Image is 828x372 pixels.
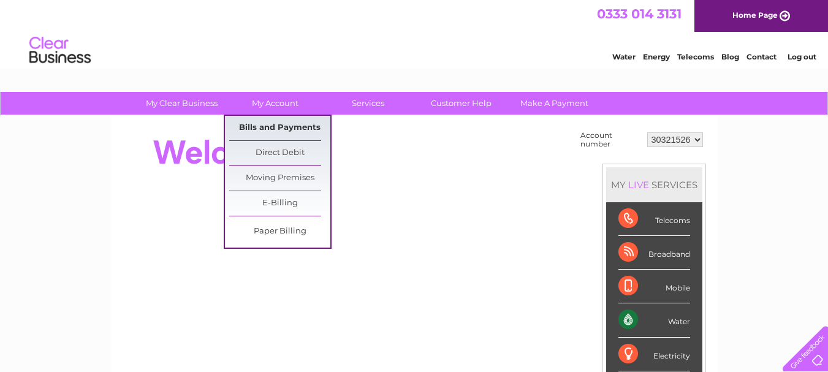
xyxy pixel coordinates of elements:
a: Customer Help [411,92,512,115]
td: Account number [577,128,644,151]
a: My Clear Business [131,92,232,115]
a: Services [317,92,419,115]
a: E-Billing [229,191,330,216]
div: Electricity [618,338,690,371]
a: Moving Premises [229,166,330,191]
div: Telecoms [618,202,690,236]
a: Make A Payment [504,92,605,115]
div: Water [618,303,690,337]
div: LIVE [626,179,651,191]
div: Clear Business is a trading name of Verastar Limited (registered in [GEOGRAPHIC_DATA] No. 3667643... [125,7,704,59]
a: Energy [643,52,670,61]
a: My Account [224,92,325,115]
a: 0333 014 3131 [597,6,682,21]
a: Direct Debit [229,141,330,165]
img: logo.png [29,32,91,69]
a: Log out [788,52,816,61]
div: MY SERVICES [606,167,702,202]
a: Telecoms [677,52,714,61]
div: Broadband [618,236,690,270]
div: Mobile [618,270,690,303]
a: Blog [721,52,739,61]
a: Paper Billing [229,219,330,244]
a: Contact [746,52,777,61]
a: Water [612,52,636,61]
a: Bills and Payments [229,116,330,140]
